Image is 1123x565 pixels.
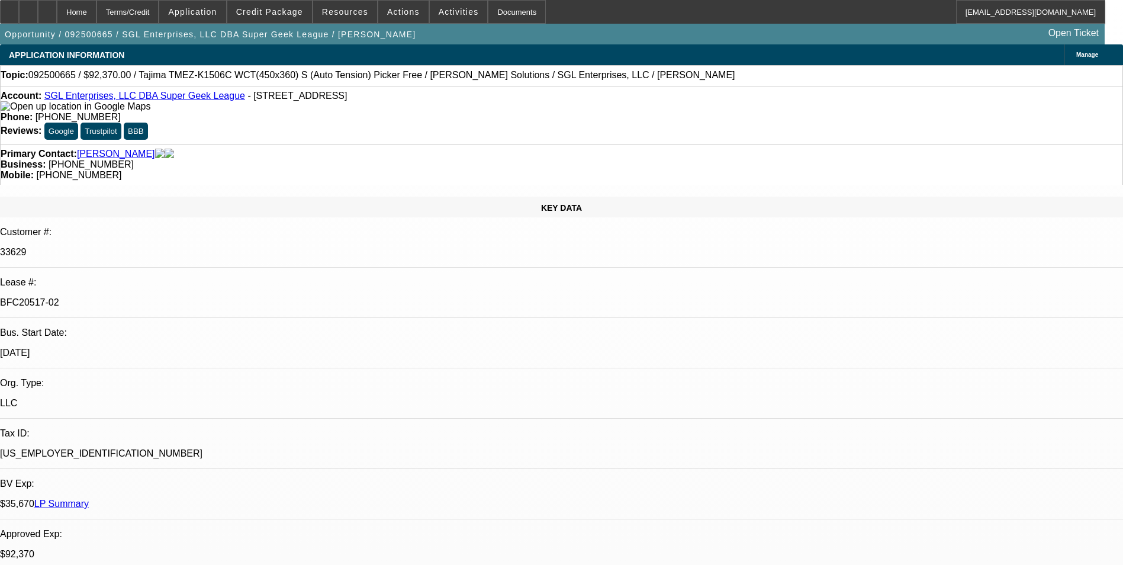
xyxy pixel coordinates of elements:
[36,112,121,122] span: [PHONE_NUMBER]
[387,7,420,17] span: Actions
[378,1,429,23] button: Actions
[168,7,217,17] span: Application
[124,123,148,140] button: BBB
[1076,52,1098,58] span: Manage
[1,159,46,169] strong: Business:
[1,101,150,112] img: Open up location in Google Maps
[44,91,245,101] a: SGL Enterprises, LLC DBA Super Geek League
[44,123,78,140] button: Google
[236,7,303,17] span: Credit Package
[439,7,479,17] span: Activities
[1,170,34,180] strong: Mobile:
[1,126,41,136] strong: Reviews:
[28,70,735,81] span: 092500665 / $92,370.00 / Tajima TMEZ-K1506C WCT(450x360) S (Auto Tension) Picker Free / [PERSON_N...
[155,149,165,159] img: facebook-icon.png
[9,50,124,60] span: APPLICATION INFORMATION
[165,149,174,159] img: linkedin-icon.png
[159,1,226,23] button: Application
[1,149,77,159] strong: Primary Contact:
[34,499,89,509] a: LP Summary
[36,170,121,180] span: [PHONE_NUMBER]
[1,101,150,111] a: View Google Maps
[1044,23,1103,43] a: Open Ticket
[1,70,28,81] strong: Topic:
[541,203,582,213] span: KEY DATA
[1,91,41,101] strong: Account:
[247,91,347,101] span: - [STREET_ADDRESS]
[5,30,416,39] span: Opportunity / 092500665 / SGL Enterprises, LLC DBA Super Geek League / [PERSON_NAME]
[77,149,155,159] a: [PERSON_NAME]
[1,112,33,122] strong: Phone:
[430,1,488,23] button: Activities
[322,7,368,17] span: Resources
[49,159,134,169] span: [PHONE_NUMBER]
[81,123,121,140] button: Trustpilot
[313,1,377,23] button: Resources
[227,1,312,23] button: Credit Package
